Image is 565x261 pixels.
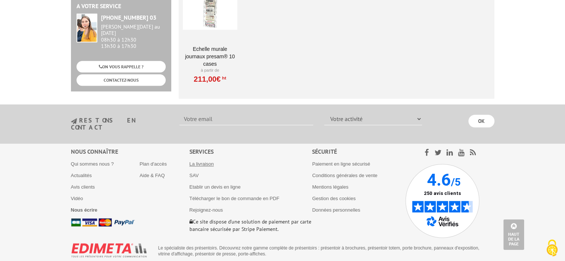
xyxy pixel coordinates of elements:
[71,117,169,130] h3: restons en contact
[543,239,561,257] img: Cookies (fenêtre modale)
[189,184,241,190] a: Etablir un devis en ligne
[140,173,165,178] a: Aide & FAQ
[194,77,226,81] a: 211,00€HT
[312,173,377,178] a: Conditions générales de vente
[158,245,489,257] p: Le spécialiste des présentoirs. Découvrez notre gamme complète de présentoirs : présentoir à broc...
[312,161,370,167] a: Paiement en ligne sécurisé
[71,161,114,167] a: Qui sommes nous ?
[189,218,312,233] p: Ce site dispose d’une solution de paiement par carte bancaire sécurisée par Stripe Paiement.
[405,164,480,238] img: Avis Vérifiés - 4.6 sur 5 - 250 avis clients
[71,207,98,213] a: Nous écrire
[101,24,166,36] div: [PERSON_NAME][DATE] au [DATE]
[312,207,360,213] a: Données personnelles
[312,196,355,201] a: Gestion des cookies
[77,3,166,10] h2: A votre service
[183,68,237,74] p: À partir de
[77,61,166,72] a: ON VOUS RAPPELLE ?
[77,13,97,42] img: widget-service.jpg
[468,115,494,127] input: OK
[71,196,83,201] a: Vidéo
[189,173,199,178] a: SAV
[71,173,92,178] a: Actualités
[71,184,95,190] a: Avis clients
[179,112,313,125] input: Votre email
[71,147,189,156] div: Nous connaître
[101,24,166,49] div: 08h30 à 12h30 13h30 à 17h30
[312,184,348,190] a: Mentions légales
[189,207,223,213] a: Rejoignez-nous
[221,75,226,81] sup: HT
[539,236,565,261] button: Cookies (fenêtre modale)
[189,147,312,156] div: Services
[503,219,524,250] a: Haut de la page
[101,14,156,21] strong: [PHONE_NUMBER] 03
[312,147,405,156] div: Sécurité
[140,161,167,167] a: Plan d'accès
[183,45,237,68] a: Echelle murale journaux Presam® 10 cases
[71,118,77,124] img: newsletter.jpg
[189,196,279,201] a: Télécharger le bon de commande en PDF
[189,161,214,167] a: La livraison
[77,74,166,86] a: CONTACTEZ-NOUS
